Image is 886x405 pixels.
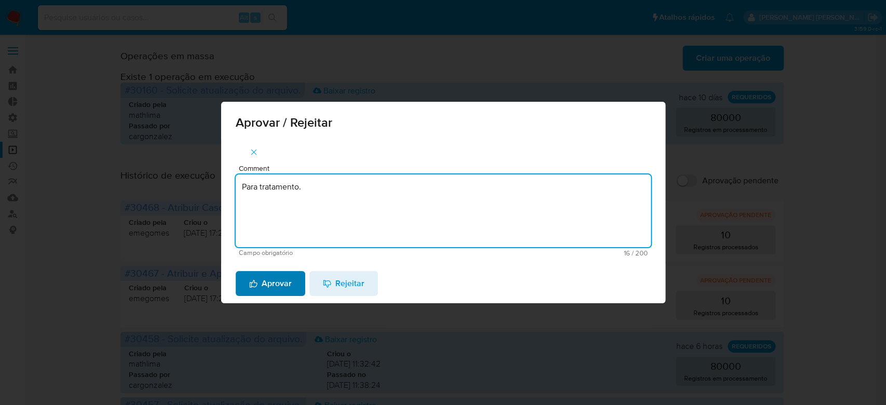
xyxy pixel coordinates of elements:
[443,250,648,256] span: Máximo 200 caracteres
[249,272,292,295] span: Aprovar
[239,165,654,172] span: Comment
[236,174,651,247] textarea: Para tratamento.
[236,116,651,129] span: Aprovar / Rejeitar
[309,271,378,296] button: Rejeitar
[236,271,305,296] button: Aprovar
[239,249,443,256] span: Campo obrigatório
[323,272,364,295] span: Rejeitar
